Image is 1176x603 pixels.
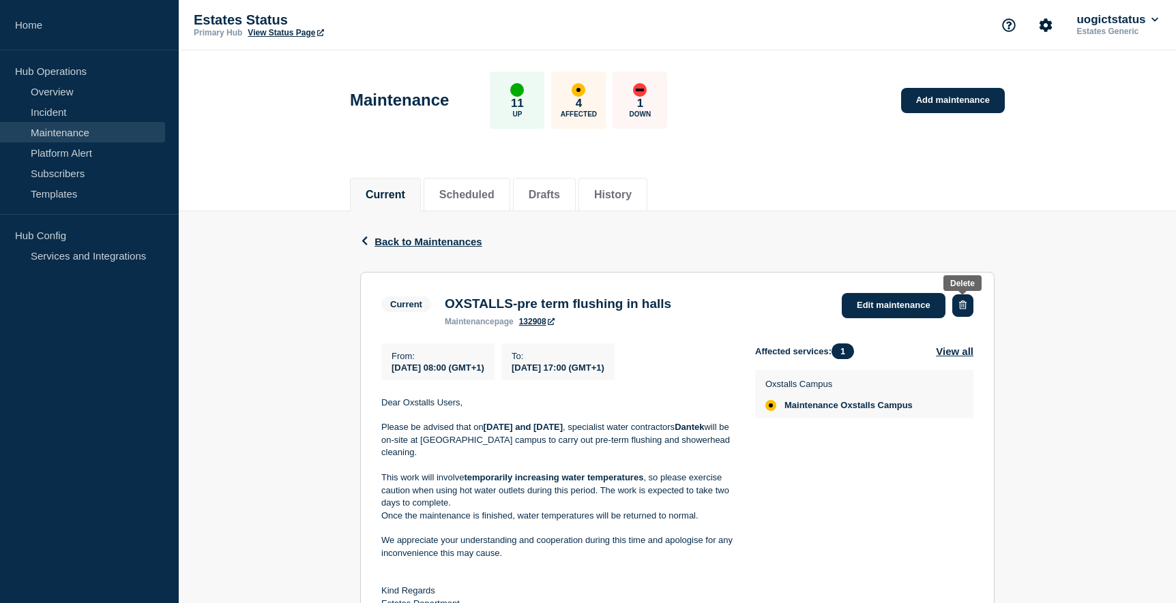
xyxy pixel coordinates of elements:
strong: [DATE] and [DATE] [484,422,563,432]
p: Estates Status [194,12,467,28]
button: Scheduled [439,189,495,201]
button: Account settings [1031,11,1060,40]
button: Drafts [529,189,560,201]
a: View Status Page [248,28,323,37]
p: From : [392,351,484,361]
button: Current [366,189,405,201]
button: uogictstatus [1074,13,1161,27]
span: Current [381,296,431,312]
p: Oxstalls Campus [765,379,913,389]
p: This work will involve , so please exercise caution when using hot water outlets during this peri... [381,471,733,509]
p: Dear Oxstalls Users, [381,397,733,409]
span: Back to Maintenances [374,236,482,247]
p: To : [512,351,604,361]
p: page [445,317,514,326]
span: Affected services: [755,343,861,359]
button: Support [995,11,1023,40]
div: up [510,83,524,97]
span: [DATE] 08:00 (GMT+1) [392,362,484,373]
span: Maintenance Oxstalls Campus [784,400,913,411]
div: affected [572,83,585,97]
button: History [594,189,632,201]
div: affected [765,400,776,411]
p: Down [630,110,651,118]
a: 132908 [519,317,555,326]
p: 11 [511,97,524,110]
p: Up [512,110,522,118]
p: We appreciate your understanding and cooperation during this time and apologise for any inconveni... [381,534,733,559]
span: 1 [832,343,854,359]
h3: OXSTALLS-pre term flushing in halls [445,296,671,311]
a: Add maintenance [901,88,1005,113]
span: maintenance [445,317,495,326]
span: [DATE] 17:00 (GMT+1) [512,362,604,373]
h1: Maintenance [350,91,449,110]
p: 1 [637,97,643,110]
p: Please be advised that on , specialist water contractors will be on-site at [GEOGRAPHIC_DATA] cam... [381,421,733,459]
p: Kind Regards [381,585,733,597]
strong: Dantek [675,422,704,432]
p: Estates Generic [1074,27,1161,36]
a: Edit maintenance [842,293,945,318]
p: Affected [561,110,597,118]
strong: temporarily increasing water temperatures [464,472,643,482]
div: Delete [950,279,975,288]
p: Once the maintenance is finished, water temperatures will be returned to normal. [381,510,733,522]
div: down [633,83,647,97]
p: 4 [576,97,582,110]
button: Back to Maintenances [360,236,482,247]
p: Primary Hub [194,28,242,37]
button: View all [936,343,973,359]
